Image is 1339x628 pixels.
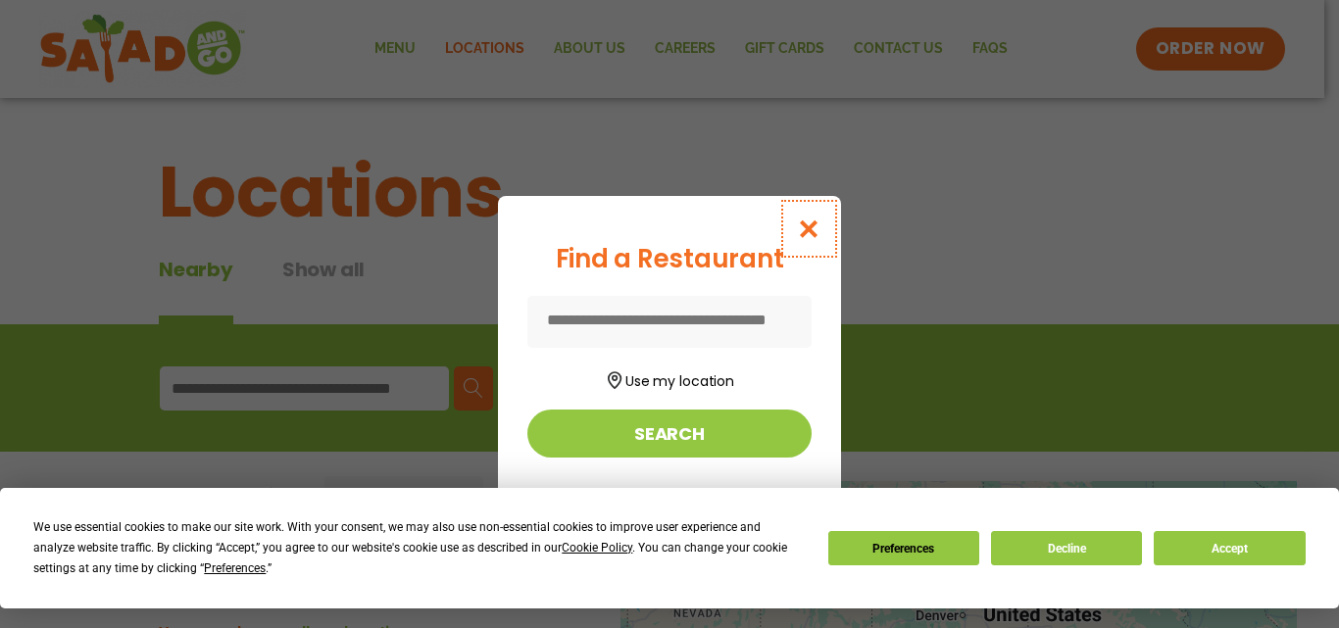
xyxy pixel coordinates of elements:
[991,531,1142,565] button: Decline
[527,240,812,278] div: Find a Restaurant
[777,196,841,262] button: Close modal
[33,517,804,579] div: We use essential cookies to make our site work. With your consent, we may also use non-essential ...
[828,531,979,565] button: Preferences
[527,410,812,458] button: Search
[1154,531,1305,565] button: Accept
[204,561,266,575] span: Preferences
[527,365,812,392] button: Use my location
[562,541,632,555] span: Cookie Policy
